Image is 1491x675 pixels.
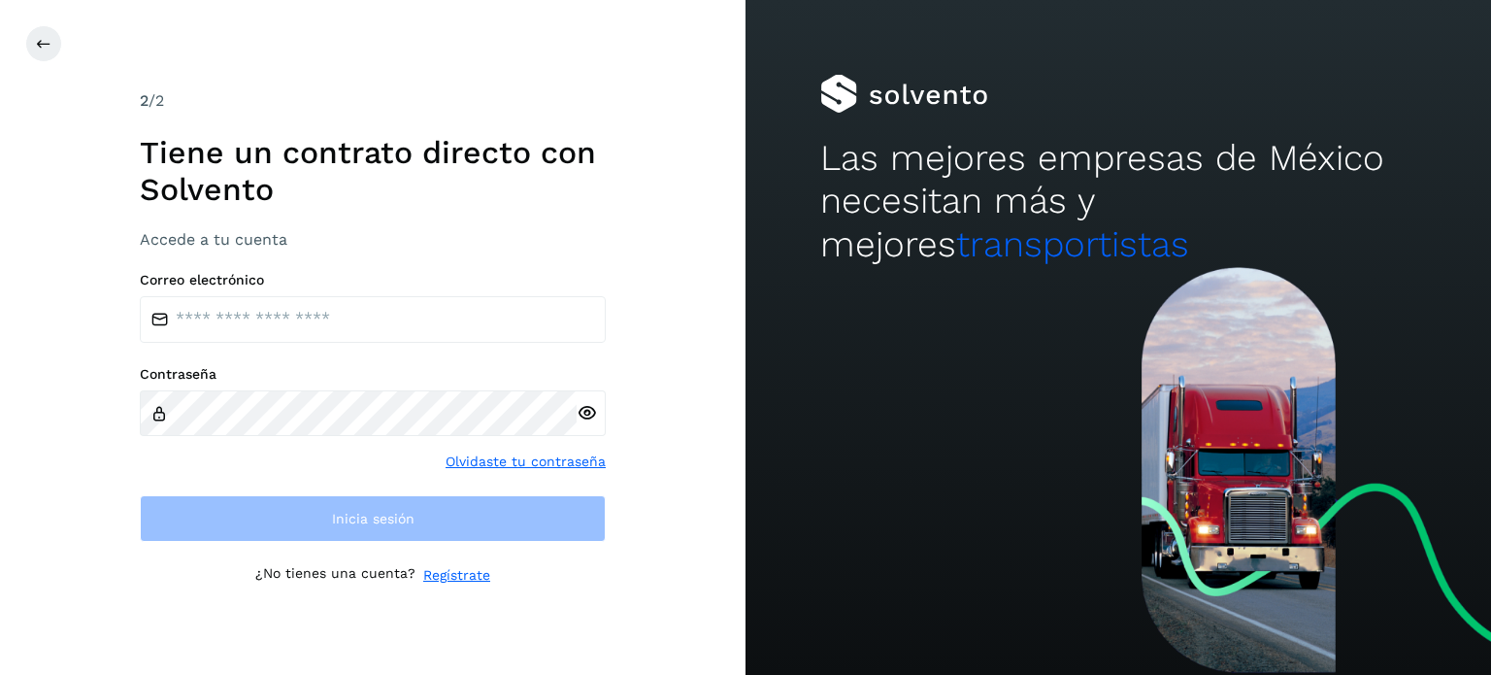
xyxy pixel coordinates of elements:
h3: Accede a tu cuenta [140,230,606,249]
h1: Tiene un contrato directo con Solvento [140,134,606,209]
span: 2 [140,91,149,110]
h2: Las mejores empresas de México necesitan más y mejores [820,137,1416,266]
a: Olvidaste tu contraseña [446,452,606,472]
div: /2 [140,89,606,113]
span: Inicia sesión [332,512,414,525]
a: Regístrate [423,565,490,586]
label: Contraseña [140,366,606,383]
label: Correo electrónico [140,272,606,288]
p: ¿No tienes una cuenta? [255,565,415,586]
button: Inicia sesión [140,495,606,542]
span: transportistas [956,223,1189,265]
